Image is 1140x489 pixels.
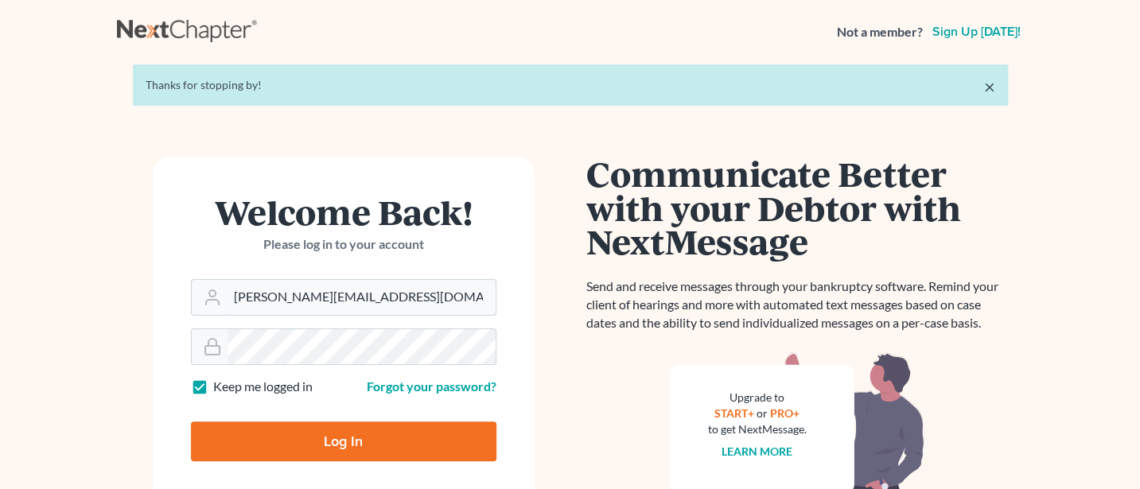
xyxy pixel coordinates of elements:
[708,421,807,437] div: to get NextMessage.
[984,77,995,96] a: ×
[722,444,792,458] a: Learn more
[146,77,995,93] div: Thanks for stopping by!
[837,23,923,41] strong: Not a member?
[191,235,496,254] p: Please log in to your account
[586,277,1008,332] p: Send and receive messages through your bankruptcy software. Remind your client of hearings and mo...
[708,390,807,406] div: Upgrade to
[191,195,496,229] h1: Welcome Back!
[586,157,1008,258] h1: Communicate Better with your Debtor with NextMessage
[929,25,1024,38] a: Sign up [DATE]!
[770,406,800,420] a: PRO+
[213,378,313,396] label: Keep me logged in
[367,378,496,394] a: Forgot your password?
[757,406,768,420] span: or
[714,406,754,420] a: START+
[228,280,496,315] input: Email Address
[191,421,496,461] input: Log In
